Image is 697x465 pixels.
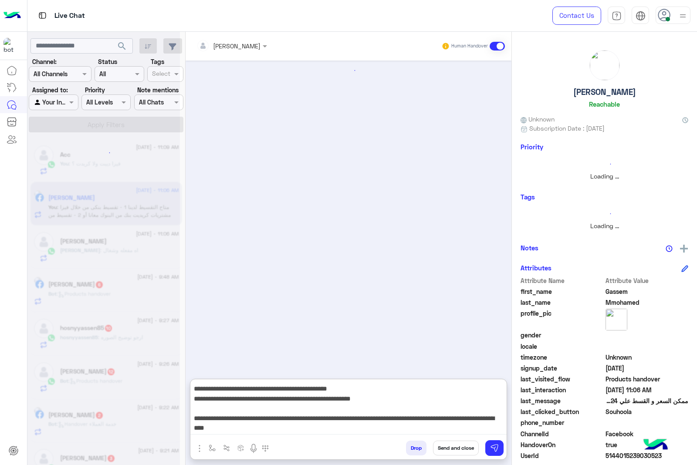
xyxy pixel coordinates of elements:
span: Mmohamed [606,298,689,307]
img: tab [636,11,646,21]
span: Attribute Name [521,276,604,285]
button: create order [234,441,248,455]
span: 5144015239030523 [606,451,689,460]
a: Contact Us [552,7,601,25]
img: make a call [262,445,269,452]
span: last_visited_flow [521,374,604,384]
span: UserId [521,451,604,460]
img: send attachment [194,443,205,454]
span: null [606,418,689,427]
span: profile_pic [521,309,604,329]
div: Select [151,69,170,80]
span: 0 [606,429,689,438]
span: timezone [521,353,604,362]
div: loading... [523,156,686,172]
button: Drop [406,441,426,455]
span: 2025-05-05T10:04:29.374Z [606,364,689,373]
small: Human Handover [451,43,488,50]
h6: Reachable [589,100,620,108]
span: last_message [521,396,604,405]
img: picture [606,309,627,330]
span: last_clicked_button [521,407,604,416]
span: signup_date [521,364,604,373]
span: null [606,342,689,351]
span: Souhoola [606,407,689,416]
img: notes [666,245,673,252]
span: Loading ... [590,172,619,180]
span: phone_number [521,418,604,427]
span: Loading ... [590,222,619,229]
span: last_interaction [521,385,604,394]
span: locale [521,342,604,351]
a: tab [608,7,625,25]
span: gender [521,330,604,340]
span: null [606,330,689,340]
span: Attribute Value [606,276,689,285]
span: Subscription Date : [DATE] [529,124,605,133]
img: add [680,245,688,253]
img: send message [490,444,499,452]
h6: Attributes [521,264,552,272]
h6: Notes [521,244,538,252]
img: Trigger scenario [223,445,230,452]
img: tab [612,11,622,21]
h5: [PERSON_NAME] [573,87,636,97]
img: select flow [209,445,216,452]
span: Gassem [606,287,689,296]
div: loading... [96,145,111,160]
button: select flow [205,441,220,455]
img: Logo [3,7,21,25]
h6: Tags [521,193,688,201]
img: profile [677,10,688,21]
span: ChannelId [521,429,604,438]
div: loading... [191,63,506,78]
span: Products handover [606,374,689,384]
span: 2025-08-30T08:06:48.8599149Z [606,385,689,394]
span: Unknown [606,353,689,362]
button: Trigger scenario [220,441,234,455]
span: last_name [521,298,604,307]
div: loading... [523,206,686,221]
h6: Priority [521,143,543,151]
span: ممكن السعر و القسط علي 24 شهر [606,396,689,405]
button: Send and close [433,441,479,455]
span: HandoverOn [521,440,604,449]
p: Live Chat [54,10,85,22]
img: picture [590,51,619,80]
img: hulul-logo.png [640,430,671,461]
img: create order [237,445,244,452]
img: tab [37,10,48,21]
img: 1403182699927242 [3,38,19,54]
span: Unknown [521,115,555,124]
img: send voice note [248,443,259,454]
span: first_name [521,287,604,296]
span: true [606,440,689,449]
